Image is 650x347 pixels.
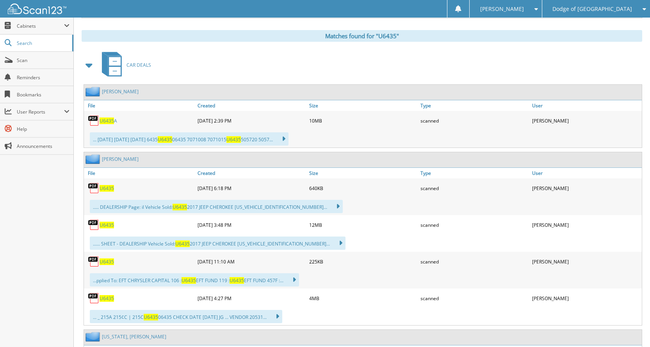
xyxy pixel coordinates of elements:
div: ..... DEALERSHIP Page: il Vehicle Sold: 2017 JEEP CHEROKEE [US_VEHICLE_IDENTIFICATION_NUMBER]... [90,200,343,213]
div: ...... SHEET - DEALERSHIP Vehicle Sold: 2017 JEEP CHEROKEE [US_VEHICLE_IDENTIFICATION_NUMBER]... [90,237,345,250]
a: File [84,100,196,111]
span: U6435 [230,277,244,284]
a: Created [196,168,307,178]
div: [PERSON_NAME] [530,290,642,306]
div: [PERSON_NAME] [530,217,642,233]
span: Cabinets [17,23,64,29]
div: 12MB [307,217,419,233]
div: scanned [418,254,530,269]
img: PDF.png [88,292,100,304]
img: folder2.png [85,332,102,342]
div: scanned [418,217,530,233]
div: [DATE] 6:18 PM [196,180,307,196]
a: U6435A [100,117,117,124]
div: 4MB [307,290,419,306]
a: U6435 [100,258,114,265]
span: Scan [17,57,69,64]
div: scanned [418,180,530,196]
span: CAR DEALS [126,62,151,68]
span: [PERSON_NAME] [480,7,524,11]
span: Search [17,40,68,46]
div: [DATE] 4:27 PM [196,290,307,306]
div: [PERSON_NAME] [530,254,642,269]
div: [DATE] 3:48 PM [196,217,307,233]
a: User [530,100,642,111]
img: PDF.png [88,182,100,194]
a: U6435 [100,295,114,302]
span: User Reports [17,109,64,115]
div: scanned [418,290,530,306]
div: 225KB [307,254,419,269]
div: ... [DATE] [DATE] [DATE] 6435 06435 7071008 7071015 505720 5057... [90,132,288,146]
span: U6435 [226,136,241,143]
a: Size [307,168,419,178]
a: U6435 [100,185,114,192]
span: U6435 [175,240,190,247]
div: scanned [418,113,530,128]
span: U6435 [158,136,172,143]
div: [PERSON_NAME] [530,180,642,196]
a: [PERSON_NAME] [102,88,139,95]
a: User [530,168,642,178]
span: Help [17,126,69,132]
a: Size [307,100,419,111]
a: [US_STATE], [PERSON_NAME] [102,333,166,340]
div: [PERSON_NAME] [530,113,642,128]
div: [DATE] 11:10 AM [196,254,307,269]
span: Dodge of [GEOGRAPHIC_DATA] [552,7,632,11]
span: U6435 [182,277,196,284]
span: U6435 [100,117,114,124]
a: [PERSON_NAME] [102,156,139,162]
img: folder2.png [85,87,102,96]
div: 640KB [307,180,419,196]
div: ... _ 215A 215¢C | 215C 06435 CHECK DATE [DATE] JG ... VENDOR 20531... [90,310,282,323]
img: PDF.png [88,219,100,231]
img: folder2.png [85,154,102,164]
a: Created [196,100,307,111]
a: CAR DEALS [97,50,151,80]
a: U6435 [100,222,114,228]
span: Reminders [17,74,69,81]
span: Bookmarks [17,91,69,98]
a: Type [418,168,530,178]
a: File [84,168,196,178]
div: ...pplied To: EFT CHRYSLER CAPITAL 106 : EFT FUND 119 : EFT FUND 457F :... [90,273,299,286]
span: Announcements [17,143,69,149]
img: PDF.png [88,256,100,267]
span: U6435 [173,204,187,210]
div: [DATE] 2:39 PM [196,113,307,128]
div: 10MB [307,113,419,128]
img: PDF.png [88,115,100,126]
img: scan123-logo-white.svg [8,4,66,14]
div: Matches found for "U6435" [82,30,642,42]
a: Type [418,100,530,111]
span: U6435 [144,314,158,320]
